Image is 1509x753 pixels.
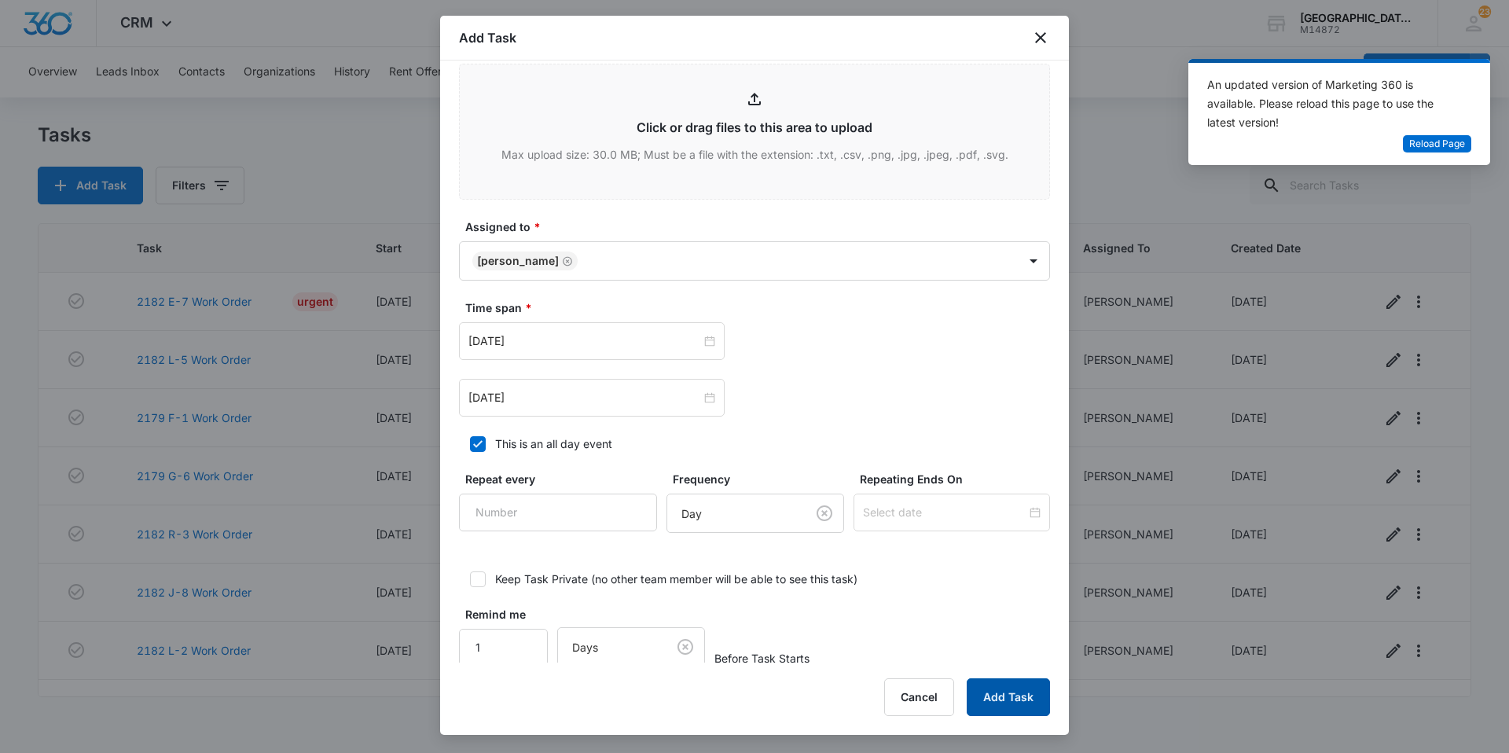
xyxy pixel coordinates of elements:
input: Select date [863,504,1026,521]
span: Reload Page [1409,137,1465,152]
button: Clear [673,634,698,659]
div: [PERSON_NAME] [477,255,559,266]
input: Number [459,494,657,531]
div: This is an all day event [495,435,612,452]
div: An updated version of Marketing 360 is available. Please reload this page to use the latest version! [1207,75,1452,132]
label: Repeating Ends On [860,471,1056,487]
input: Number [459,629,548,667]
label: Repeat every [465,471,663,487]
label: Time span [465,299,1056,316]
span: Before Task Starts [714,650,810,667]
div: Remove Jonathan Guptill [559,255,573,266]
label: Remind me [465,606,554,623]
input: Sep 10, 2025 [468,389,701,406]
input: Sep 3, 2025 [468,332,701,350]
button: Clear [812,501,837,526]
label: Frequency [673,471,850,487]
label: Assigned to [465,219,1056,235]
button: close [1031,28,1050,47]
button: Cancel [884,678,954,716]
div: Keep Task Private (no other team member will be able to see this task) [495,571,857,587]
button: Add Task [967,678,1050,716]
h1: Add Task [459,28,516,47]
